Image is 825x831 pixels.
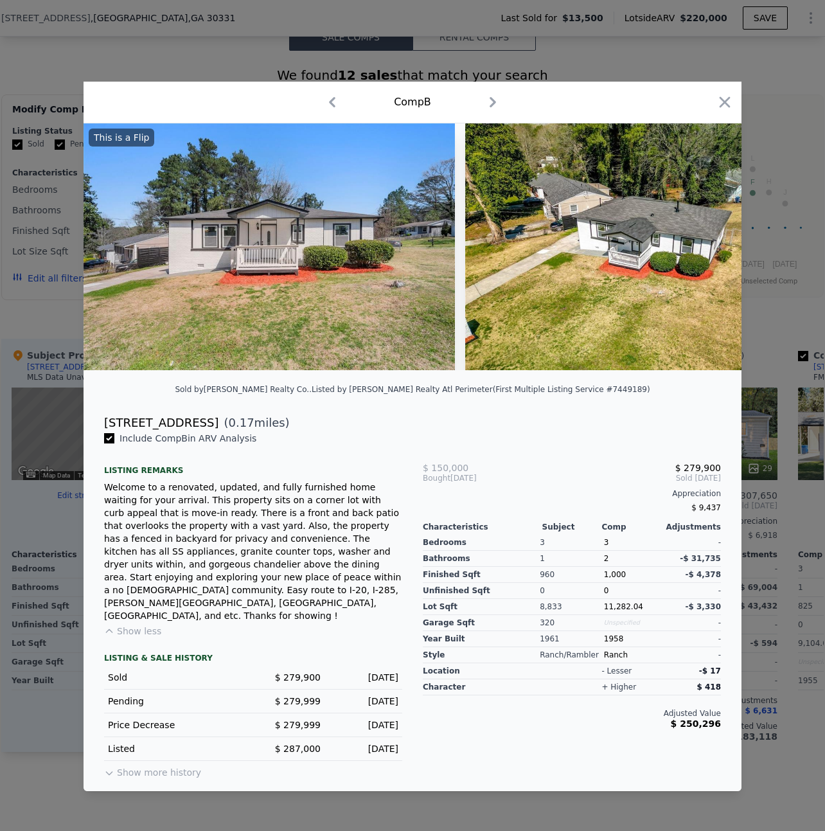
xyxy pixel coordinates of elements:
div: Welcome to a renovated, updated, and fully furnished home waiting for your arrival. This property... [104,481,402,622]
div: Characteristics [423,522,542,532]
button: Show more history [104,761,201,779]
span: -$ 4,378 [686,570,721,579]
button: Show less [104,625,161,638]
div: 0 [540,583,604,599]
div: LISTING & SALE HISTORY [104,653,402,666]
div: 3 [540,535,604,551]
div: - [662,583,721,599]
span: $ 279,900 [275,672,321,683]
span: $ 279,900 [675,463,721,473]
div: - lesser [601,666,632,676]
div: 1 [540,551,604,567]
div: Appreciation [423,488,721,499]
span: Include Comp B in ARV Analysis [114,433,262,443]
div: [DATE] [331,742,398,755]
div: Price Decrease [108,719,243,731]
span: $ 418 [696,683,721,692]
div: Year Built [423,631,540,647]
div: Garage Sqft [423,615,540,631]
div: location [423,663,542,679]
div: Comp [601,522,661,532]
span: -$ 31,735 [680,554,721,563]
div: Unfinished Sqft [423,583,540,599]
span: $ 250,296 [671,719,721,729]
div: 8,833 [540,599,604,615]
div: Adjustments [661,522,721,532]
div: Listed [108,742,243,755]
div: Adjusted Value [423,708,721,719]
div: + higher [601,682,636,692]
div: 1961 [540,631,604,647]
span: Sold [DATE] [522,473,721,483]
div: Ranch/Rambler [540,647,604,663]
span: 1,000 [604,570,626,579]
div: Listed by [PERSON_NAME] Realty Atl Perimeter (First Multiple Listing Service #7449189) [312,385,650,394]
div: Listing remarks [104,455,402,476]
div: 1958 [604,631,662,647]
span: 3 [604,538,609,547]
span: 11,282.04 [604,602,643,611]
div: 2 [604,551,662,567]
div: Bedrooms [423,535,540,551]
div: - [662,631,721,647]
div: Ranch [604,647,662,663]
div: - [662,615,721,631]
div: [DATE] [331,671,398,684]
div: Bathrooms [423,551,540,567]
span: -$ 3,330 [686,602,721,611]
span: $ 279,999 [275,696,321,706]
div: Sold by [PERSON_NAME] Realty Co. . [175,385,312,394]
div: [STREET_ADDRESS] [104,414,218,432]
div: [DATE] [331,719,398,731]
div: Comp B [394,94,431,110]
div: Unspecified [604,615,662,631]
div: - [662,535,721,551]
div: 320 [540,615,604,631]
span: $ 150,000 [423,463,468,473]
div: [DATE] [423,473,522,483]
div: Lot Sqft [423,599,540,615]
div: Style [423,647,540,663]
img: Property Img [84,123,455,370]
div: Subject [542,522,602,532]
div: This is a Flip [89,129,154,147]
span: Bought [423,473,450,483]
img: Property Img [465,123,815,370]
div: [DATE] [331,695,398,708]
div: - [662,647,721,663]
div: Finished Sqft [423,567,540,583]
span: $ 287,000 [275,744,321,754]
span: 0 [604,586,609,595]
div: 960 [540,567,604,583]
div: Pending [108,695,243,708]
span: 0.17 [229,416,254,429]
span: $ 9,437 [691,503,721,512]
span: $ 279,999 [275,720,321,730]
div: character [423,679,542,695]
div: Sold [108,671,243,684]
span: -$ 17 [699,666,721,675]
span: ( miles) [218,414,289,432]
